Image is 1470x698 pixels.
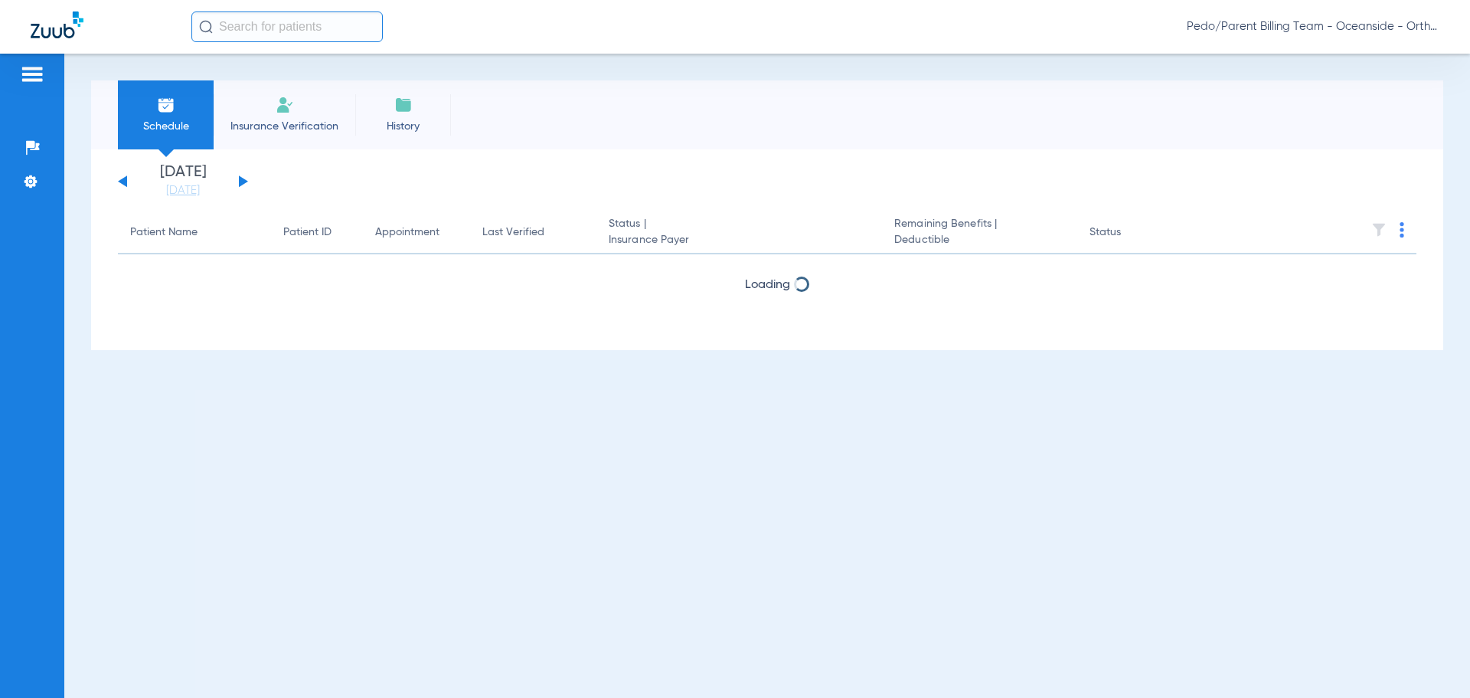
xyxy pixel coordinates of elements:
[394,96,413,114] img: History
[596,211,882,254] th: Status |
[31,11,83,38] img: Zuub Logo
[137,183,229,198] a: [DATE]
[276,96,294,114] img: Manual Insurance Verification
[283,224,332,241] div: Patient ID
[199,20,213,34] img: Search Icon
[482,224,584,241] div: Last Verified
[1187,19,1439,34] span: Pedo/Parent Billing Team - Oceanside - Ortho | The Super Dentists
[375,224,439,241] div: Appointment
[129,119,202,134] span: Schedule
[367,119,439,134] span: History
[1400,222,1404,238] img: group-dot-blue.svg
[137,165,229,198] li: [DATE]
[20,65,44,84] img: hamburger-icon
[482,224,544,241] div: Last Verified
[882,211,1076,254] th: Remaining Benefits |
[745,279,790,291] span: Loading
[375,224,458,241] div: Appointment
[283,224,351,241] div: Patient ID
[609,232,870,248] span: Insurance Payer
[894,232,1064,248] span: Deductible
[1371,222,1387,238] img: filter.svg
[225,119,344,134] span: Insurance Verification
[130,224,198,241] div: Patient Name
[157,96,175,114] img: Schedule
[130,224,259,241] div: Patient Name
[1077,211,1181,254] th: Status
[191,11,383,42] input: Search for patients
